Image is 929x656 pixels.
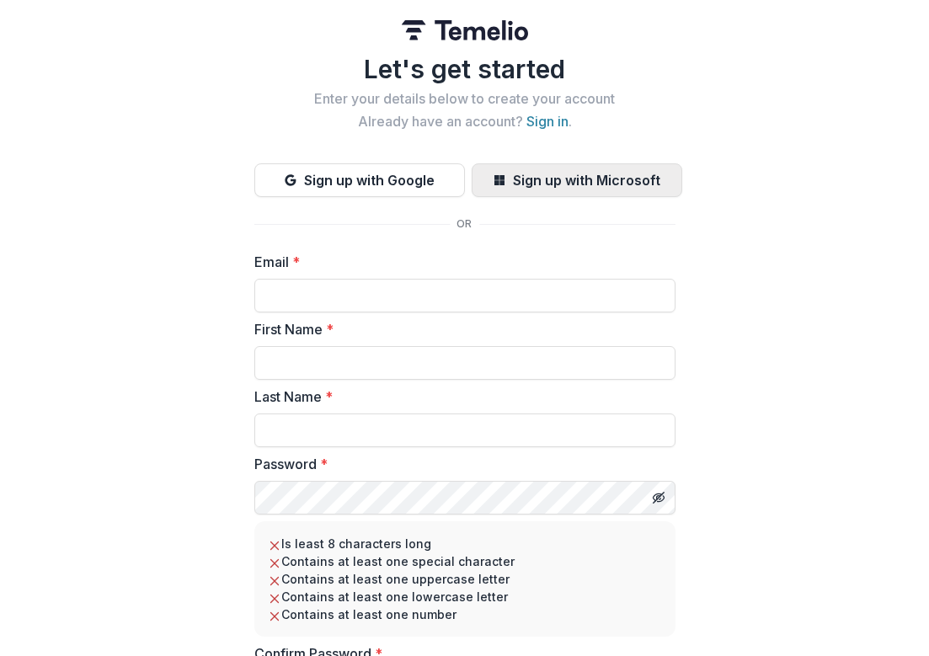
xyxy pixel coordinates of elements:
h2: Enter your details below to create your account [254,91,675,107]
button: Toggle password visibility [645,484,672,511]
li: Contains at least one uppercase letter [268,570,662,588]
li: Contains at least one number [268,605,662,623]
li: Contains at least one lowercase letter [268,588,662,605]
h1: Let's get started [254,54,675,84]
li: Is least 8 characters long [268,535,662,552]
button: Sign up with Google [254,163,465,197]
label: First Name [254,319,665,339]
h2: Already have an account? . [254,114,675,130]
img: Temelio [402,20,528,40]
label: Last Name [254,387,665,407]
a: Sign in [526,113,569,130]
button: Sign up with Microsoft [472,163,682,197]
li: Contains at least one special character [268,552,662,570]
label: Email [254,252,665,272]
label: Password [254,454,665,474]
